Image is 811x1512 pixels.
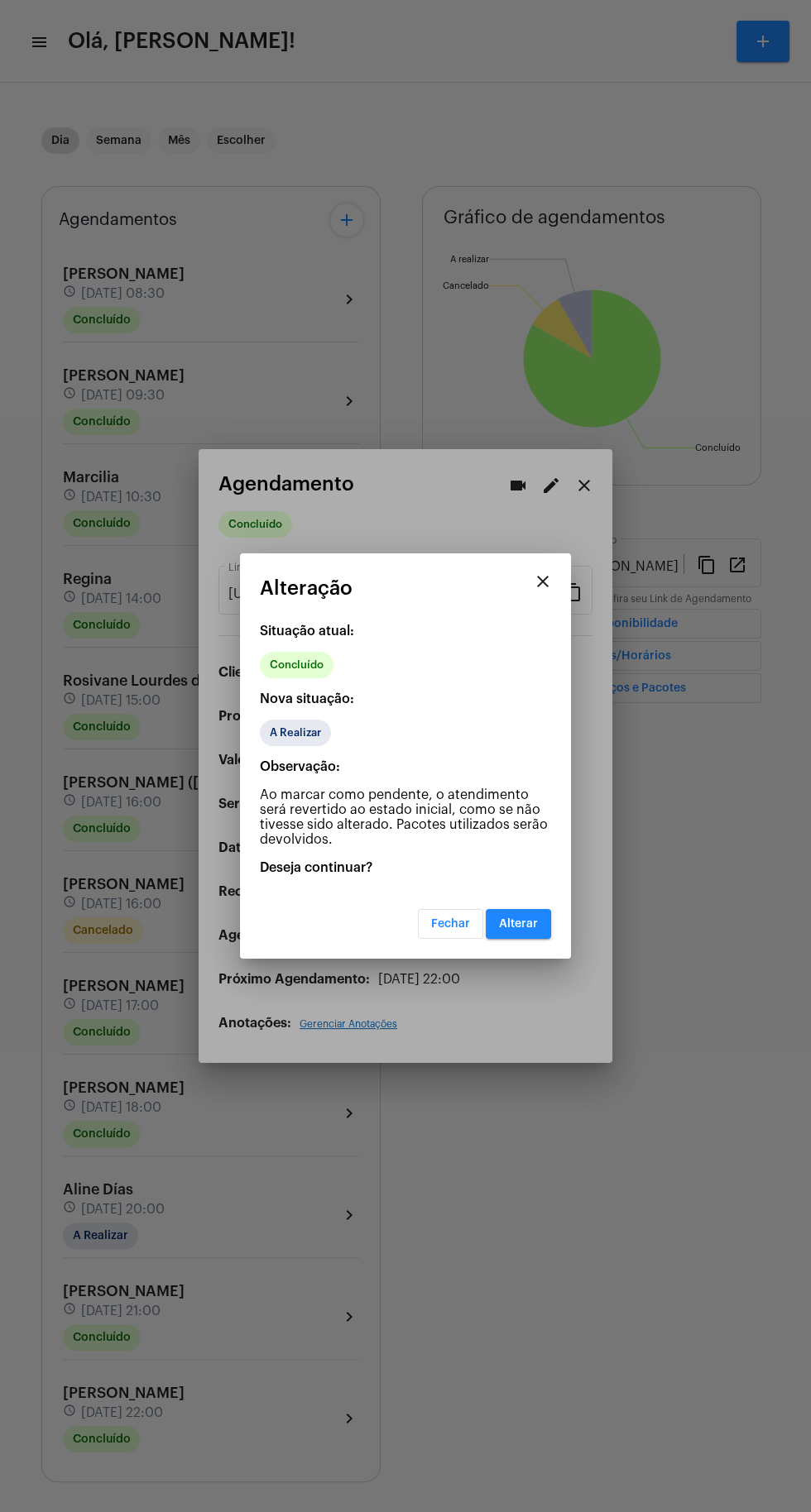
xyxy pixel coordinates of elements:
span: Fechar [431,918,470,930]
mat-chip: A Realizar [260,720,331,746]
p: Observação: [260,759,551,774]
mat-icon: close [533,572,553,591]
span: Alterar [499,918,538,930]
span: Alteração [260,577,353,599]
button: Alterar [486,909,551,939]
p: Ao marcar como pendente, o atendimento será revertido ao estado inicial, como se não tivesse sido... [260,787,551,847]
button: Fechar [418,909,483,939]
p: Nova situação: [260,691,551,706]
mat-chip: Concluído [260,652,334,678]
p: Deseja continuar? [260,860,551,875]
p: Situação atual: [260,624,551,639]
